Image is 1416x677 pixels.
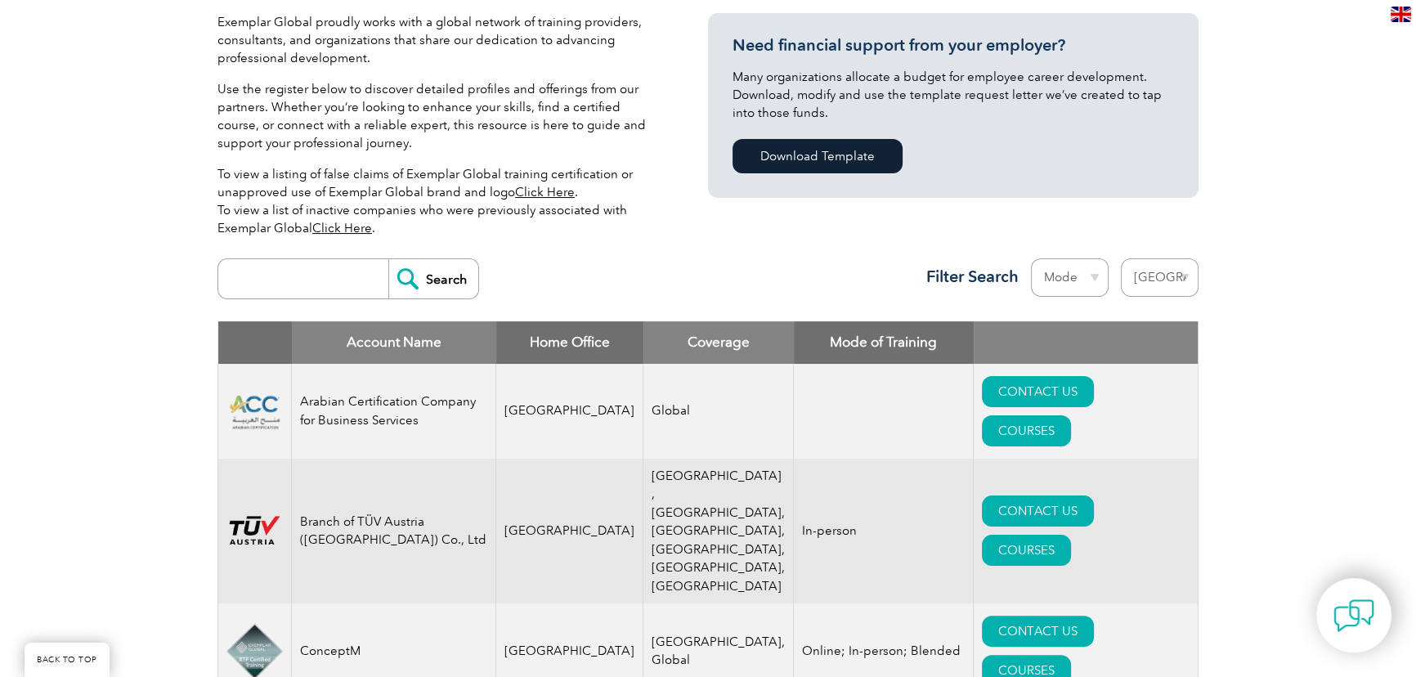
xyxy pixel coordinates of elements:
th: Coverage: activate to sort column ascending [643,321,794,364]
a: COURSES [982,415,1071,446]
p: To view a listing of false claims of Exemplar Global training certification or unapproved use of ... [217,165,659,237]
a: CONTACT US [982,616,1094,647]
td: [GEOGRAPHIC_DATA] [496,459,643,604]
a: CONTACT US [982,376,1094,407]
a: Click Here [515,185,575,200]
td: [GEOGRAPHIC_DATA] ,[GEOGRAPHIC_DATA], [GEOGRAPHIC_DATA], [GEOGRAPHIC_DATA], [GEOGRAPHIC_DATA], [G... [643,459,794,604]
td: Branch of TÜV Austria ([GEOGRAPHIC_DATA]) Co., Ltd [292,459,496,604]
th: Mode of Training: activate to sort column ascending [794,321,974,364]
th: : activate to sort column ascending [974,321,1199,364]
a: CONTACT US [982,495,1094,527]
td: In-person [794,459,974,604]
h3: Filter Search [916,267,1019,287]
a: Download Template [733,139,903,173]
a: BACK TO TOP [25,643,110,677]
img: 492f51fa-3263-f011-bec1-000d3acb86eb-logo.png [226,390,283,431]
td: [GEOGRAPHIC_DATA] [496,364,643,459]
img: contact-chat.png [1333,595,1374,636]
a: Click Here [312,221,372,235]
p: Use the register below to discover detailed profiles and offerings from our partners. Whether you... [217,80,659,152]
a: COURSES [982,535,1071,566]
td: Global [643,364,794,459]
img: en [1391,7,1411,22]
img: ad2ea39e-148b-ed11-81ac-0022481565fd-logo.png [226,515,283,546]
p: Many organizations allocate a budget for employee career development. Download, modify and use th... [733,68,1174,122]
td: Arabian Certification Company for Business Services [292,364,496,459]
h3: Need financial support from your employer? [733,35,1174,56]
th: Account Name: activate to sort column descending [292,321,496,364]
p: Exemplar Global proudly works with a global network of training providers, consultants, and organ... [217,13,659,67]
input: Search [388,259,478,298]
th: Home Office: activate to sort column ascending [496,321,643,364]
